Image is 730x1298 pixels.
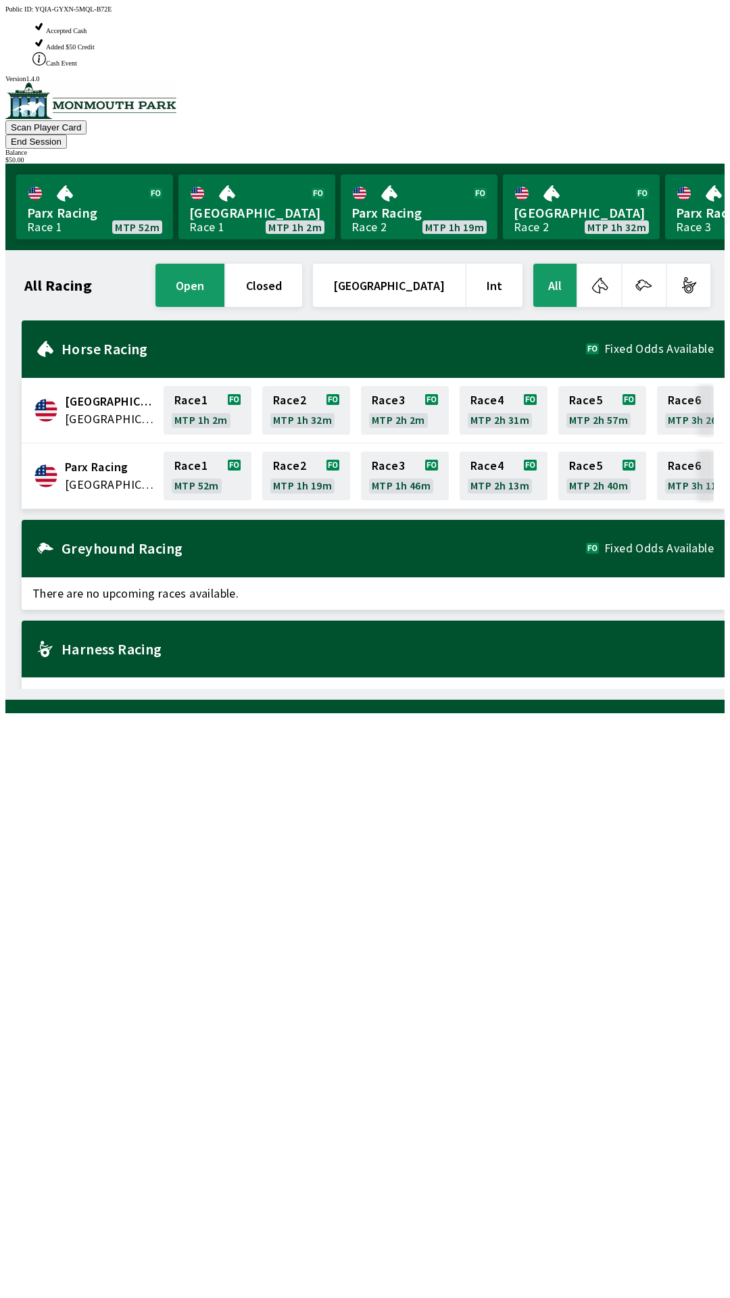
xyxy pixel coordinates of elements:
span: MTP 1h 2m [268,222,322,233]
div: Race 2 [514,222,549,233]
div: Public ID: [5,5,725,13]
h2: Horse Racing [62,343,586,354]
span: MTP 2h 40m [569,480,628,491]
a: Race5MTP 2h 40m [558,452,646,500]
a: Race1MTP 1h 2m [164,386,251,435]
span: Accepted Cash [46,27,87,34]
span: MTP 2h 57m [569,414,628,425]
span: Race 5 [569,460,602,471]
button: closed [226,264,302,307]
span: [GEOGRAPHIC_DATA] [189,204,324,222]
span: Parx Racing [27,204,162,222]
button: End Session [5,135,67,149]
span: Race 5 [569,395,602,406]
span: MTP 52m [115,222,160,233]
span: MTP 3h 11m [668,480,727,491]
span: Race 3 [372,395,405,406]
a: [GEOGRAPHIC_DATA]Race 1MTP 1h 2m [178,174,335,239]
a: Race1MTP 52m [164,452,251,500]
span: Monmouth Park [65,393,155,410]
span: Race 6 [668,395,701,406]
div: Race 1 [189,222,224,233]
span: MTP 2h 31m [470,414,529,425]
span: Parx Racing [65,458,155,476]
span: MTP 2h 13m [470,480,529,491]
button: All [533,264,577,307]
span: [GEOGRAPHIC_DATA] [514,204,649,222]
span: Race 2 [273,395,306,406]
span: Fixed Odds Available [604,343,714,354]
span: Race 2 [273,460,306,471]
div: $ 50.00 [5,156,725,164]
span: United States [65,476,155,494]
span: Race 3 [372,460,405,471]
span: YQIA-GYXN-5MQL-B72E [35,5,112,13]
span: Race 4 [470,460,504,471]
a: Race3MTP 1h 46m [361,452,449,500]
span: Race 1 [174,395,208,406]
span: Parx Racing [351,204,487,222]
span: MTP 1h 2m [174,414,228,425]
a: Race5MTP 2h 57m [558,386,646,435]
span: Cash Event [46,59,77,67]
span: There are no upcoming races available. [22,577,725,610]
a: Race3MTP 2h 2m [361,386,449,435]
a: Race2MTP 1h 32m [262,386,350,435]
a: Race2MTP 1h 19m [262,452,350,500]
div: Version 1.4.0 [5,75,725,82]
a: Race4MTP 2h 31m [460,386,547,435]
span: MTP 3h 26m [668,414,727,425]
span: Race 4 [470,395,504,406]
span: Race 6 [668,460,701,471]
span: Added $50 Credit [46,43,95,51]
span: United States [65,410,155,428]
button: open [155,264,224,307]
button: [GEOGRAPHIC_DATA] [313,264,465,307]
span: MTP 1h 19m [425,222,484,233]
span: There are no upcoming races available. [22,677,725,710]
div: Race 2 [351,222,387,233]
span: Race 1 [174,460,208,471]
img: venue logo [5,82,176,119]
div: Race 3 [676,222,711,233]
span: Fixed Odds Available [604,543,714,554]
a: Parx RacingRace 1MTP 52m [16,174,173,239]
a: Race4MTP 2h 13m [460,452,547,500]
a: [GEOGRAPHIC_DATA]Race 2MTP 1h 32m [503,174,660,239]
span: MTP 1h 32m [273,414,332,425]
span: MTP 1h 46m [372,480,431,491]
div: Race 1 [27,222,62,233]
a: Parx RacingRace 2MTP 1h 19m [341,174,497,239]
button: Scan Player Card [5,120,87,135]
h2: Greyhound Racing [62,543,586,554]
span: MTP 1h 32m [587,222,646,233]
h1: All Racing [24,280,92,291]
span: MTP 1h 19m [273,480,332,491]
h2: Harness Racing [62,644,714,654]
span: MTP 2h 2m [372,414,425,425]
div: Balance [5,149,725,156]
button: Int [466,264,522,307]
span: MTP 52m [174,480,219,491]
